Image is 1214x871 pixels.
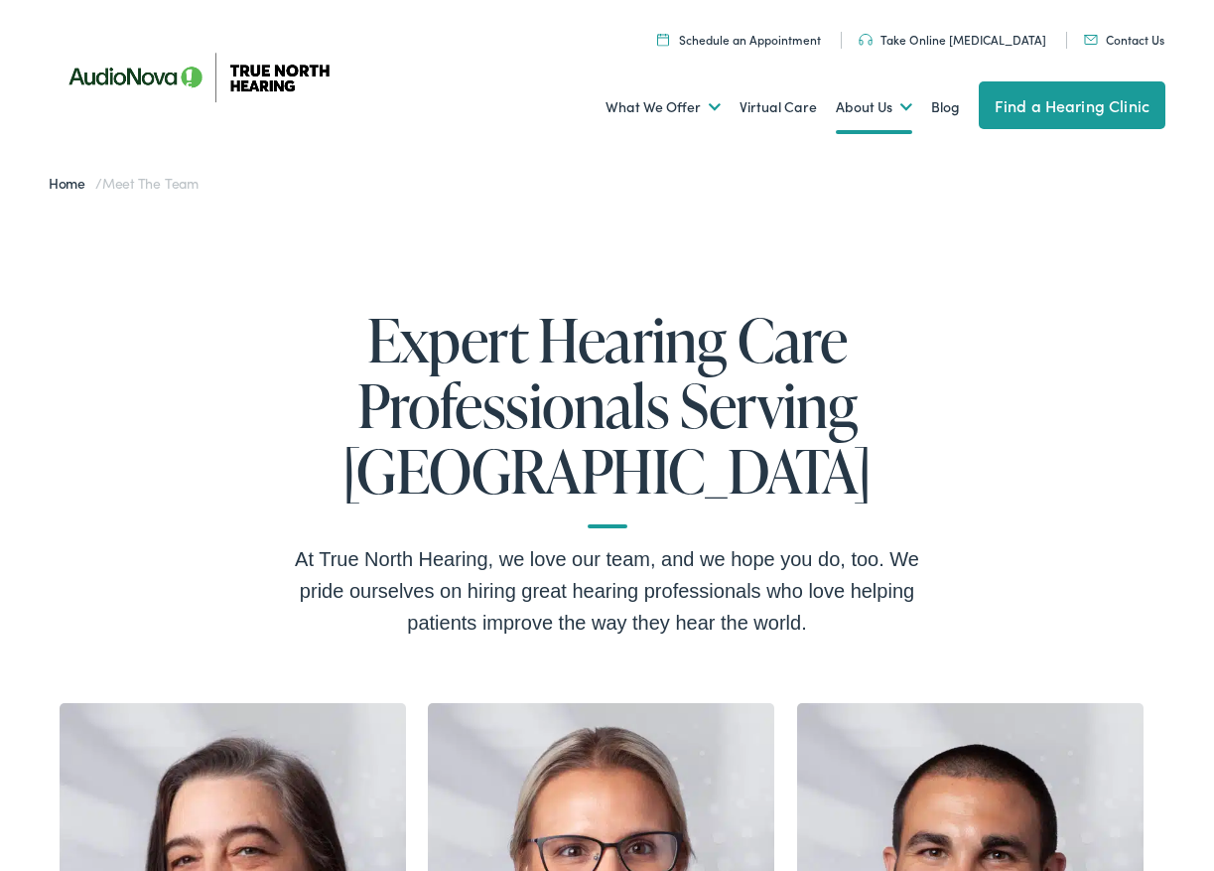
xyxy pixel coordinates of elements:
a: Schedule an Appointment [657,31,821,48]
img: Icon symbolizing a calendar in color code ffb348 [657,33,669,46]
a: Home [49,173,95,193]
a: Find a Hearing Clinic [979,81,1165,129]
div: At True North Hearing, we love our team, and we hope you do, too. We pride ourselves on hiring gr... [290,543,925,639]
span: / [49,173,199,193]
a: Take Online [MEDICAL_DATA] [859,31,1046,48]
img: Mail icon in color code ffb348, used for communication purposes [1084,35,1098,45]
a: About Us [836,71,912,144]
a: Contact Us [1084,31,1164,48]
a: Virtual Care [740,71,817,144]
a: What We Offer [606,71,721,144]
a: Blog [931,71,960,144]
img: Headphones icon in color code ffb348 [859,34,873,46]
h1: Expert Hearing Care Professionals Serving [GEOGRAPHIC_DATA] [290,307,925,528]
span: Meet the Team [102,173,199,193]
